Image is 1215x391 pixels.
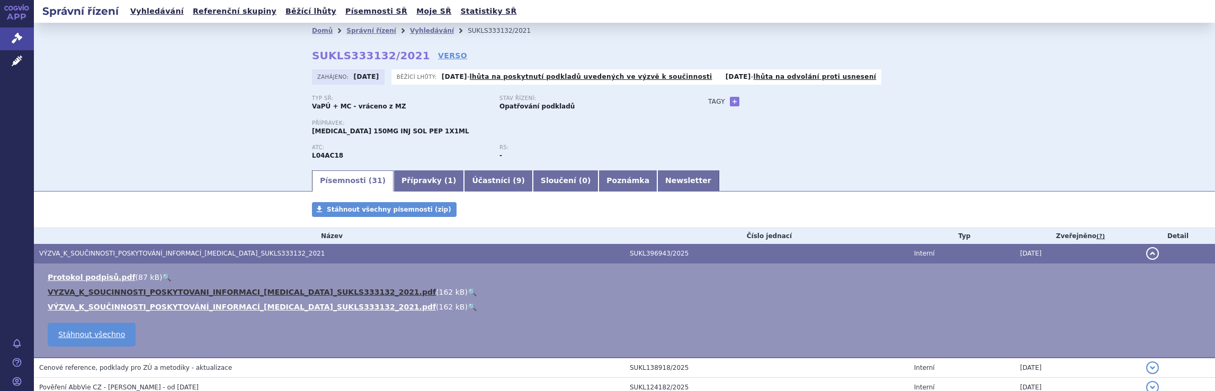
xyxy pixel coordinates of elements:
span: Běžící lhůty: [397,72,439,81]
a: Stáhnout všechny písemnosti (zip) [312,202,457,217]
strong: Opatřování podkladů [499,103,575,110]
a: 🔍 [162,273,171,281]
a: 🔍 [468,303,477,311]
strong: [DATE] [442,73,467,80]
a: lhůta na odvolání proti usnesení [753,73,876,80]
strong: [DATE] [354,73,379,80]
p: Stav řízení: [499,95,676,102]
a: Sloučení (0) [533,170,598,192]
p: Přípravek: [312,120,687,126]
p: - [442,72,712,81]
td: [DATE] [1015,358,1141,378]
li: ( ) [48,302,1204,312]
a: lhůta na poskytnutí podkladů uvedených ve výzvě k součinnosti [470,73,712,80]
th: Název [34,228,624,244]
button: detail [1146,247,1159,260]
a: VÝZVA_K_SOUČINNOSTI_POSKYTOVÁNÍ_INFORMACÍ_[MEDICAL_DATA]_SUKLS333132_2021.pdf [48,303,436,311]
a: Referenční skupiny [190,4,280,19]
a: Písemnosti SŘ [342,4,410,19]
a: Newsletter [657,170,719,192]
span: 162 kB [439,288,465,296]
a: + [730,97,739,106]
a: VERSO [438,50,467,61]
strong: VaPÚ + MC - vráceno z MZ [312,103,406,110]
span: [MEDICAL_DATA] 150MG INJ SOL PEP 1X1ML [312,128,469,135]
td: SUKL396943/2025 [624,244,909,263]
th: Typ [909,228,1015,244]
span: 1 [448,176,453,185]
span: Stáhnout všechny písemnosti (zip) [327,206,451,213]
button: detail [1146,361,1159,374]
span: VÝZVA_K_SOUČINNOSTI_POSKYTOVÁNÍ_INFORMACÍ_SKYRIZI_SUKLS333132_2021 [39,250,325,257]
a: Přípravky (1) [394,170,464,192]
a: Poznámka [598,170,657,192]
p: - [726,72,877,81]
td: [DATE] [1015,244,1141,263]
span: Cenové reference, podklady pro ZÚ a metodiky - aktualizace [39,364,232,371]
span: 87 kB [138,273,159,281]
th: Číslo jednací [624,228,909,244]
span: 9 [516,176,522,185]
span: 162 kB [439,303,465,311]
th: Zveřejněno [1015,228,1141,244]
abbr: (?) [1096,233,1105,240]
p: RS: [499,144,676,151]
strong: RISANKIZUMAB [312,152,343,159]
p: ATC: [312,144,489,151]
a: Vyhledávání [127,4,187,19]
strong: SUKLS333132/2021 [312,49,430,62]
span: 0 [582,176,587,185]
a: Protokol podpisů.pdf [48,273,136,281]
a: VYZVA_K_SOUCINNOSTI_POSKYTOVANI_INFORMACI_[MEDICAL_DATA]_SUKLS333132_2021.pdf [48,288,436,296]
h3: Tagy [708,95,725,108]
li: SUKLS333132/2021 [468,23,544,39]
span: Interní [914,250,935,257]
h2: Správní řízení [34,4,127,19]
a: Běžící lhůty [282,4,340,19]
td: SUKL138918/2025 [624,358,909,378]
span: Pověření AbbVie CZ - Purkertová - od 28.07.2024 [39,384,199,391]
span: Zahájeno: [317,72,351,81]
li: ( ) [48,272,1204,283]
strong: - [499,152,502,159]
a: Stáhnout všechno [48,323,136,347]
p: Typ SŘ: [312,95,489,102]
li: ( ) [48,287,1204,297]
span: Interní [914,384,935,391]
strong: [DATE] [726,73,751,80]
th: Detail [1141,228,1215,244]
a: 🔍 [468,288,477,296]
span: Interní [914,364,935,371]
a: Účastníci (9) [464,170,532,192]
a: Písemnosti (31) [312,170,394,192]
a: Správní řízení [346,27,396,34]
a: Statistiky SŘ [457,4,520,19]
a: Vyhledávání [410,27,454,34]
a: Moje SŘ [413,4,454,19]
a: Domů [312,27,333,34]
span: 31 [372,176,382,185]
